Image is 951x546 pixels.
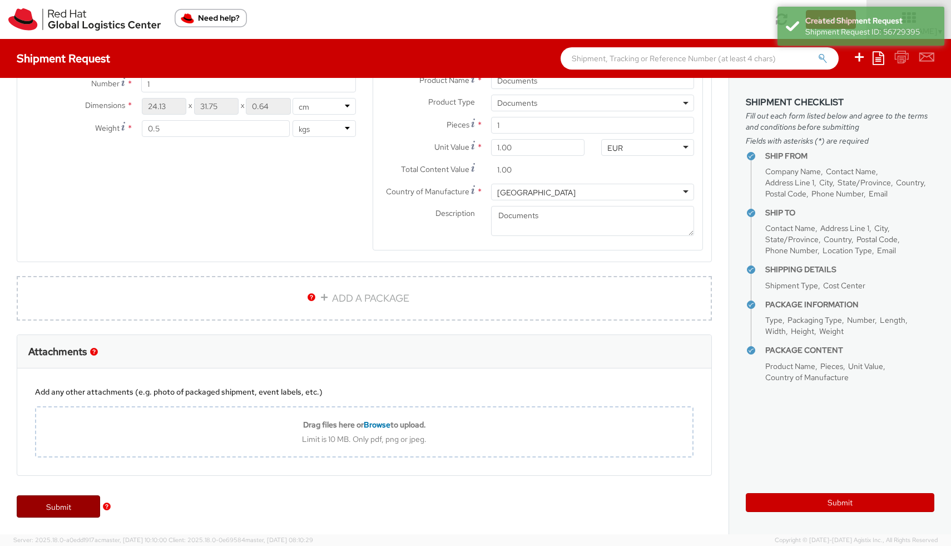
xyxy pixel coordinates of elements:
[848,361,883,371] span: Unit Value
[746,493,934,512] button: Submit
[765,178,814,188] span: Address Line 1
[36,434,692,444] div: Limit is 10 MB. Only pdf, png or jpeg.
[805,15,936,26] div: Created Shipment Request
[819,326,844,336] span: Weight
[17,52,110,65] h4: Shipment Request
[765,372,849,382] span: Country of Manufacture
[765,265,934,274] h4: Shipping Details
[28,346,87,357] h3: Attachments
[811,189,864,199] span: Phone Number
[791,326,814,336] span: Height
[824,234,851,244] span: Country
[820,361,843,371] span: Pieces
[491,95,694,111] span: Documents
[303,420,426,430] b: Drag files here or to upload.
[896,178,924,188] span: Country
[364,420,390,430] span: Browse
[765,189,806,199] span: Postal Code
[13,536,167,544] span: Server: 2025.18.0-a0edd1917ac
[869,189,888,199] span: Email
[91,78,120,88] span: Number
[877,245,896,255] span: Email
[142,98,186,115] input: Length
[765,234,819,244] span: State/Province
[447,120,469,130] span: Pieces
[435,208,475,218] span: Description
[17,276,712,321] a: ADD A PACKAGE
[194,98,239,115] input: Width
[765,361,815,371] span: Product Name
[35,386,694,397] div: Add any other attachments (e.g. photo of packaged shipment, event labels, etc.)
[765,315,782,325] span: Type
[175,9,247,27] button: Need help?
[428,97,475,107] span: Product Type
[765,166,821,176] span: Company Name
[765,301,934,309] h4: Package Information
[775,536,938,545] span: Copyright © [DATE]-[DATE] Agistix Inc., All Rights Reserved
[246,98,290,115] input: Height
[746,135,934,146] span: Fields with asterisks (*) are required
[186,98,194,115] span: X
[874,223,888,233] span: City
[8,8,161,31] img: rh-logistics-00dfa346123c4ec078e1.svg
[434,142,469,152] span: Unit Value
[819,178,833,188] span: City
[561,47,839,70] input: Shipment, Tracking or Reference Number (at least 4 chars)
[765,209,934,217] h4: Ship To
[419,75,469,85] span: Product Name
[169,536,313,544] span: Client: 2025.18.0-0e69584
[245,536,313,544] span: master, [DATE] 08:10:29
[838,178,891,188] span: State/Province
[823,245,872,255] span: Location Type
[17,495,100,518] a: Submit
[805,26,936,37] div: Shipment Request ID: 56729395
[847,315,875,325] span: Number
[746,97,934,107] h3: Shipment Checklist
[386,186,469,196] span: Country of Manufacture
[607,142,623,154] div: EUR
[823,281,865,291] span: Cost Center
[826,166,876,176] span: Contact Name
[820,223,869,233] span: Address Line 1
[497,98,688,108] span: Documents
[239,98,246,115] span: X
[746,110,934,132] span: Fill out each form listed below and agree to the terms and conditions before submitting
[765,152,934,160] h4: Ship From
[85,100,125,110] span: Dimensions
[765,223,815,233] span: Contact Name
[765,245,818,255] span: Phone Number
[497,187,576,198] div: [GEOGRAPHIC_DATA]
[765,281,818,291] span: Shipment Type
[401,164,469,174] span: Total Content Value
[765,326,786,336] span: Width
[787,315,842,325] span: Packaging Type
[880,315,905,325] span: Length
[101,536,167,544] span: master, [DATE] 10:10:00
[765,346,934,355] h4: Package Content
[95,123,120,133] span: Weight
[856,234,898,244] span: Postal Code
